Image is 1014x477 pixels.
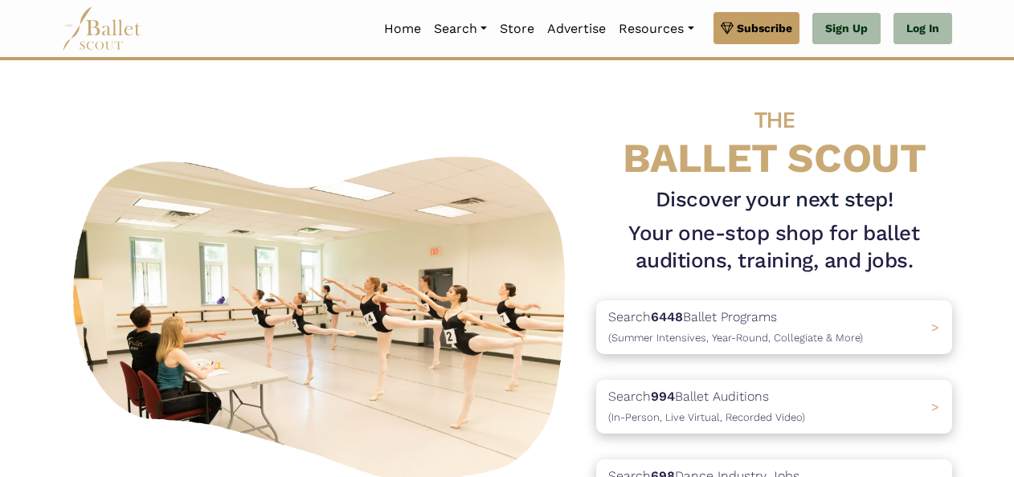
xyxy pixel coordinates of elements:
b: 6448 [651,309,683,324]
a: Subscribe [713,12,799,44]
p: Search Ballet Auditions [608,386,805,427]
a: Advertise [541,12,612,46]
a: Search994Ballet Auditions(In-Person, Live Virtual, Recorded Video) > [596,380,952,434]
span: Subscribe [737,19,792,37]
span: > [931,399,939,414]
h1: Your one-stop shop for ballet auditions, training, and jobs. [596,220,952,275]
span: THE [754,107,795,133]
span: (In-Person, Live Virtual, Recorded Video) [608,411,805,423]
a: Sign Up [812,13,881,45]
img: gem.svg [721,19,734,37]
b: 994 [651,389,675,404]
p: Search Ballet Programs [608,307,863,348]
a: Resources [612,12,700,46]
h3: Discover your next step! [596,186,952,214]
span: (Summer Intensives, Year-Round, Collegiate & More) [608,332,863,344]
h4: BALLET SCOUT [596,92,952,180]
a: Home [378,12,427,46]
a: Store [493,12,541,46]
a: Search [427,12,493,46]
span: > [931,320,939,335]
a: Search6448Ballet Programs(Summer Intensives, Year-Round, Collegiate & More)> [596,300,952,354]
a: Log In [893,13,952,45]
